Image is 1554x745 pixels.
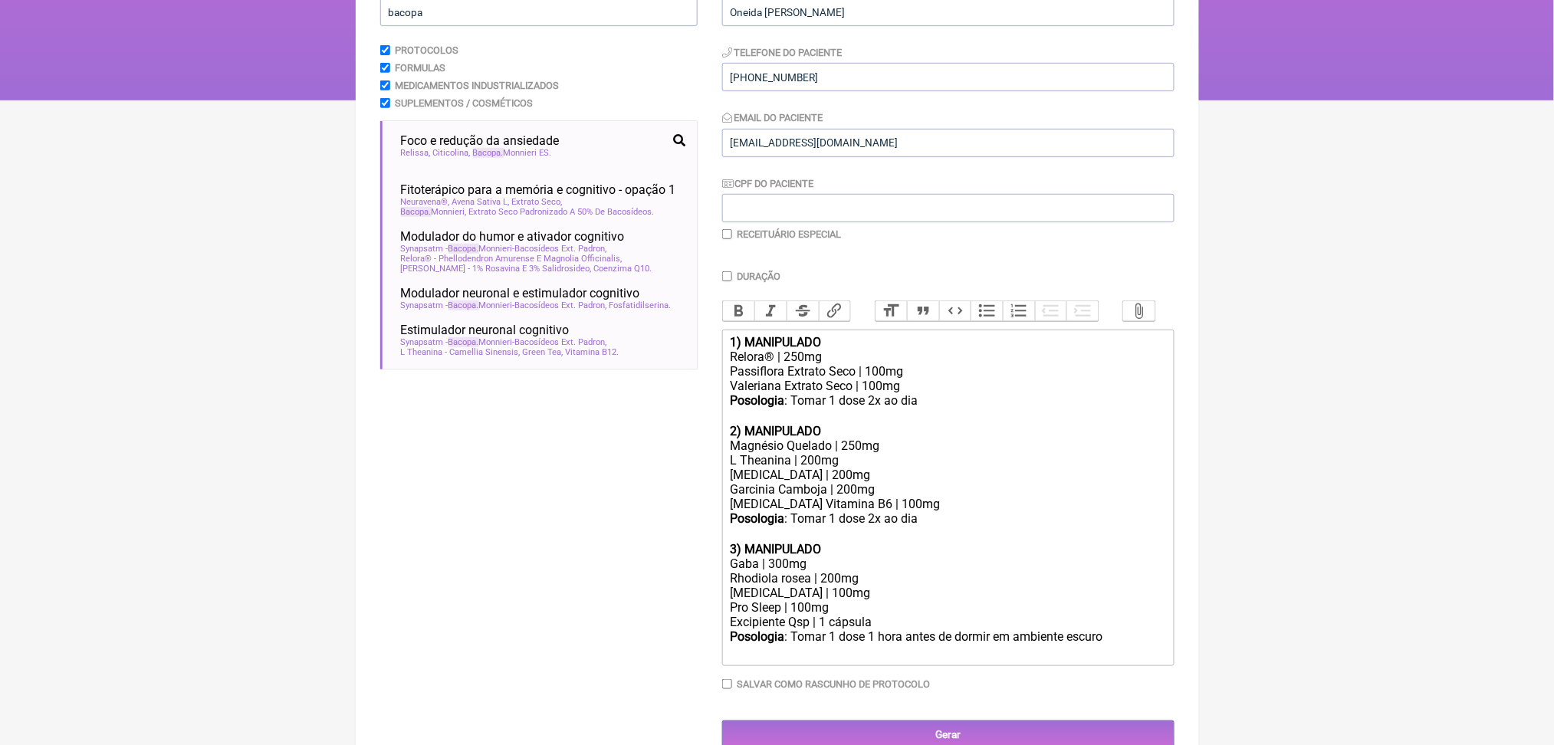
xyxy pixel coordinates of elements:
[395,62,445,74] label: Formulas
[730,571,1165,600] div: Rhodiola rosea | 200mg [MEDICAL_DATA] | 100mg
[401,254,623,264] span: Relora® - Phellodendron Amurense E Magnolia Officinalis
[523,347,563,357] span: Green Tea
[401,182,676,197] span: Fitoterápico para a memória e cognitivo - opação 1
[723,301,755,321] button: Bold
[730,511,784,526] strong: Posologia
[1066,301,1099,321] button: Increase Level
[1035,301,1067,321] button: Decrease Level
[722,47,843,58] label: Telefone do Paciente
[448,300,479,310] span: Bacopa
[730,556,1165,571] div: Gaba | 300mg
[819,301,851,321] button: Link
[730,482,1165,497] div: Garcinia Camboja | 200mg
[473,148,504,158] span: Bacopa
[730,629,784,644] strong: Posologia
[730,629,1165,660] div: : Tomar 1 dose 1 hora antes de dormir em ambiente escuro ㅤ
[401,347,521,357] span: L Theanina - Camellia Sinensis
[401,207,432,217] span: Bacopa
[907,301,939,321] button: Quote
[730,379,1165,393] div: Valeriana Extrato Seco | 100mg
[730,393,784,408] strong: Posologia
[730,393,1165,424] div: : Tomar 1 dose 2x ao dia ㅤ
[401,229,625,244] span: Modulador do humor e ativador cognitivo
[730,438,1165,453] div: Magnésio Quelado | 250mg
[448,337,479,347] span: Bacopa
[1003,301,1035,321] button: Numbers
[395,97,533,109] label: Suplementos / Cosméticos
[566,347,619,357] span: Vitamina B12
[401,323,570,337] span: Estimulador neuronal cognitivo
[730,364,1165,379] div: Passiflora Extrato Seco | 100mg
[401,197,563,207] span: Neuravena®, Avena Sativa L, Extrato Seco
[730,335,821,350] strong: 1) MANIPULADO
[730,511,1165,556] div: : Tomar 1 dose 2x ao dia ㅤ
[401,207,655,217] span: Monnieri, Extrato Seco Padronizado A 50% De Bacosídeos
[401,300,607,310] span: Synapsatm - Monnieri-Bacosídeos Ext. Padron
[730,453,1165,468] div: L Theanina | 200mg
[401,337,607,347] span: Synapsatm - Monnieri-Bacosídeos Ext. Padron
[433,148,471,158] span: Citicolina
[395,80,559,91] label: Medicamentos Industrializados
[737,678,930,690] label: Salvar como rascunho de Protocolo
[401,286,640,300] span: Modulador neuronal e estimulador cognitivo
[448,244,479,254] span: Bacopa
[401,133,560,148] span: Foco e redução da ansiedade
[395,44,458,56] label: Protocolos
[754,301,787,321] button: Italic
[730,468,1165,482] div: [MEDICAL_DATA] | 200mg
[876,301,908,321] button: Heading
[730,542,821,556] strong: 3) MANIPULADO
[722,112,823,123] label: Email do Paciente
[594,264,652,274] span: Coenzima Q10
[609,300,672,310] span: Fosfatidilserina
[401,264,592,274] span: [PERSON_NAME] - 1% Rosavina E 3% Salidrosideo
[1123,301,1155,321] button: Attach Files
[787,301,819,321] button: Strikethrough
[730,600,1165,615] div: Pro Sleep | 100mg
[401,148,431,158] span: Relissa
[730,350,1165,364] div: Relora® | 250mg
[939,301,971,321] button: Code
[971,301,1003,321] button: Bullets
[730,497,1165,511] div: [MEDICAL_DATA] Vitamina B6 | 100mg
[737,271,780,282] label: Duração
[730,615,1165,629] div: Excipiente Qsp | 1 cápsula
[737,228,841,240] label: Receituário Especial
[473,148,552,158] span: Monnieri ES
[401,244,607,254] span: Synapsatm - Monnieri-Bacosídeos Ext. Padron
[730,424,821,438] strong: 2) MANIPULADO
[722,178,814,189] label: CPF do Paciente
